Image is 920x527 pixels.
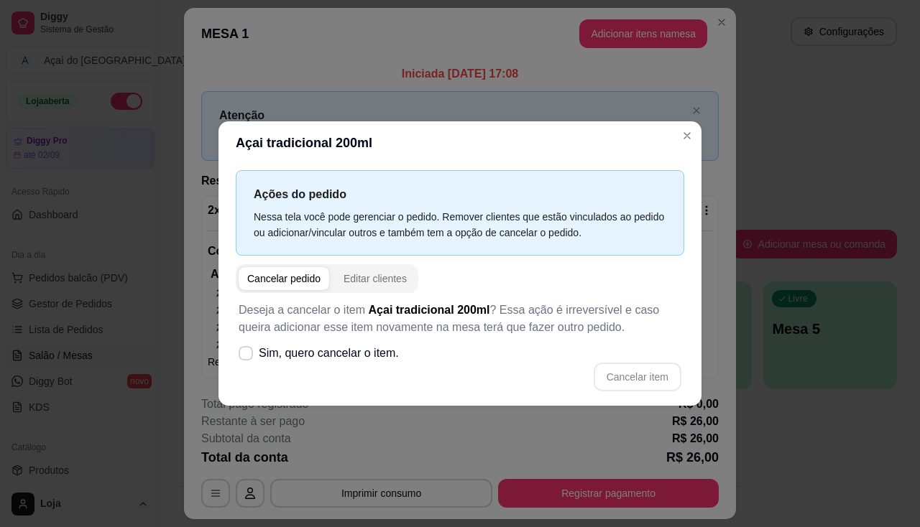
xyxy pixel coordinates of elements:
p: Ações do pedido [254,185,666,203]
div: Cancelar pedido [247,271,321,286]
div: Editar clientes [344,271,407,286]
button: Close [676,124,699,147]
header: Açai tradicional 200ml [218,121,701,164]
p: Deseja a cancelar o item ? Essa ação é irreversível e caso queira adicionar esse item novamente n... [239,302,681,336]
div: Nessa tela você pode gerenciar o pedido. Remover clientes que estão vinculados ao pedido ou adici... [254,209,666,241]
span: Açai tradicional 200ml [369,304,490,316]
span: Sim, quero cancelar o item. [259,345,399,362]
